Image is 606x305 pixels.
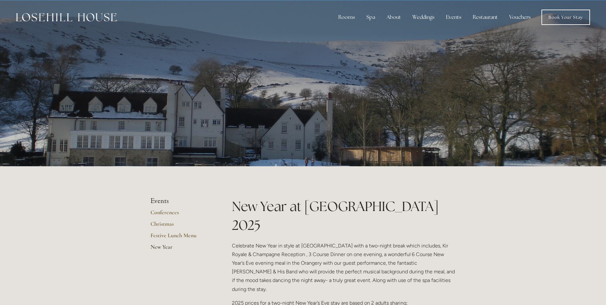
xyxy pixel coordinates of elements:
div: Rooms [333,11,360,24]
div: Weddings [407,11,440,24]
div: Restaurant [468,11,503,24]
div: About [381,11,406,24]
li: Events [150,197,211,205]
a: Book Your Stay [541,10,590,25]
div: Events [441,11,466,24]
h1: New Year at [GEOGRAPHIC_DATA] 2025 [232,197,456,235]
a: Christmas [150,220,211,232]
a: Vouchers [504,11,536,24]
a: New Year [150,243,211,255]
div: Spa [361,11,380,24]
a: Conferences [150,209,211,220]
a: Festive Lunch Menu [150,232,211,243]
img: Losehill House [16,13,117,21]
p: Celebrate New Year in style at [GEOGRAPHIC_DATA] with a two-night break which includes, Kir Royal... [232,241,456,293]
